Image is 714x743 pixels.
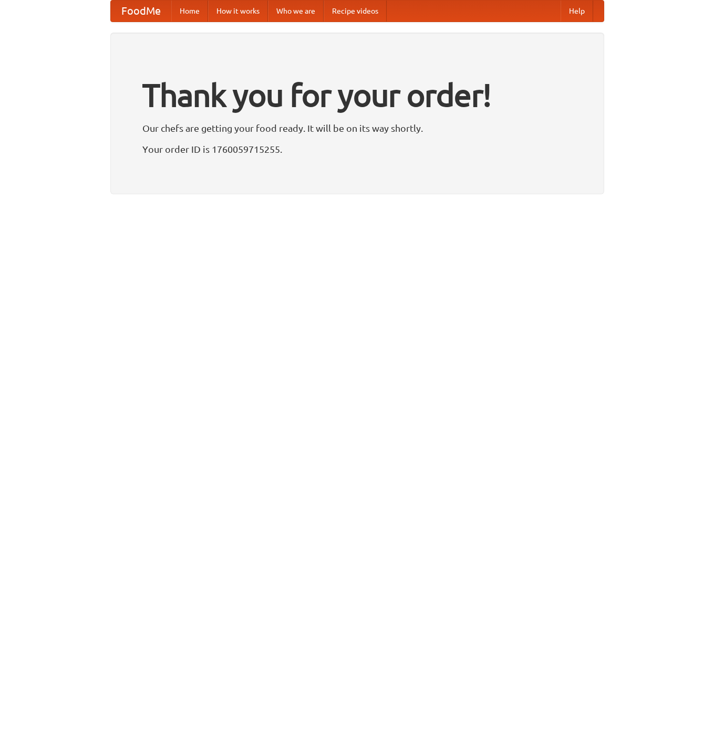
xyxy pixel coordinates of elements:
h1: Thank you for your order! [142,70,572,120]
a: How it works [208,1,268,22]
a: Who we are [268,1,324,22]
a: Recipe videos [324,1,387,22]
a: Help [561,1,593,22]
p: Your order ID is 1760059715255. [142,141,572,157]
a: Home [171,1,208,22]
a: FoodMe [111,1,171,22]
p: Our chefs are getting your food ready. It will be on its way shortly. [142,120,572,136]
